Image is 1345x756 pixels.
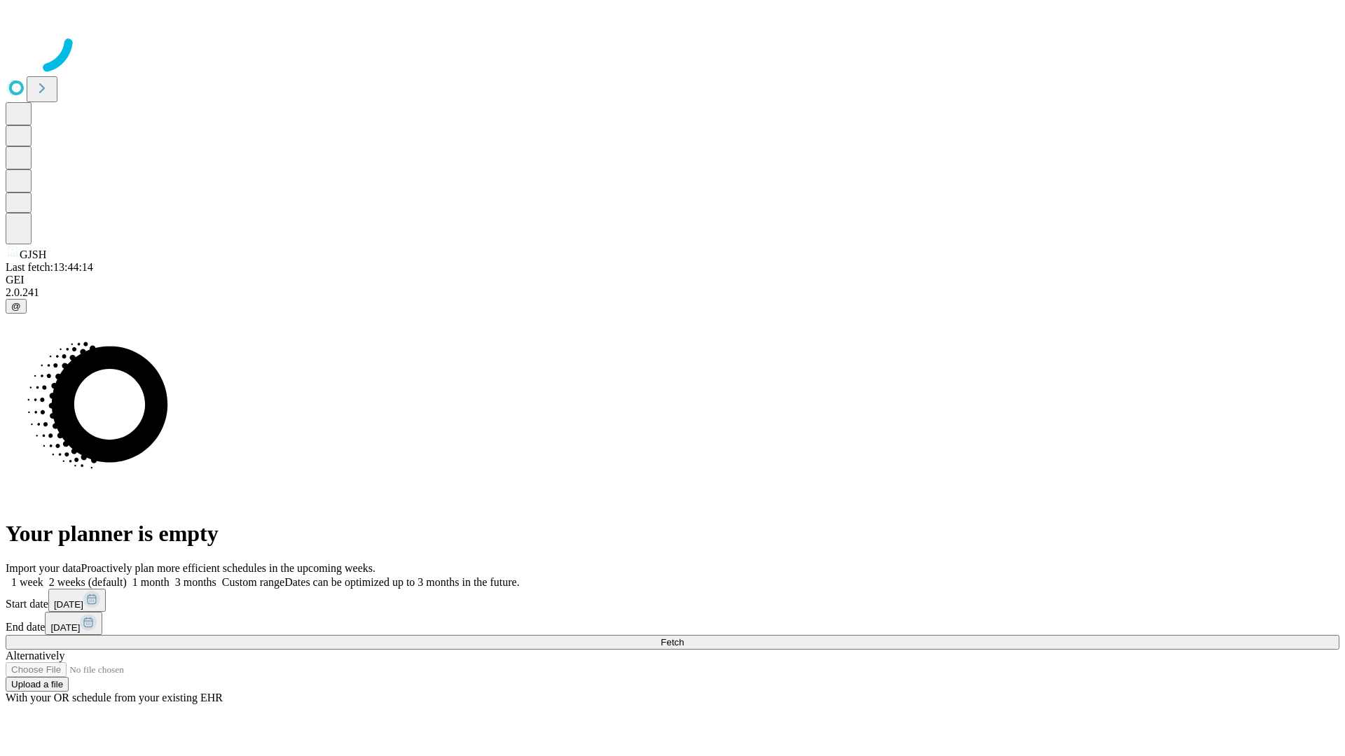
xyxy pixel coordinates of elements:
[6,589,1339,612] div: Start date
[54,599,83,610] span: [DATE]
[6,521,1339,547] h1: Your planner is empty
[45,612,102,635] button: [DATE]
[20,248,46,260] span: GJSH
[48,589,106,612] button: [DATE]
[175,576,216,588] span: 3 months
[661,637,684,647] span: Fetch
[11,301,21,311] span: @
[49,576,127,588] span: 2 weeks (default)
[50,622,80,633] span: [DATE]
[11,576,43,588] span: 1 week
[6,635,1339,650] button: Fetch
[6,650,64,661] span: Alternatively
[6,677,69,692] button: Upload a file
[284,576,519,588] span: Dates can be optimized up to 3 months in the future.
[222,576,284,588] span: Custom range
[6,299,27,314] button: @
[81,562,375,574] span: Proactively plan more efficient schedules in the upcoming weeks.
[6,692,223,703] span: With your OR schedule from your existing EHR
[6,612,1339,635] div: End date
[6,286,1339,299] div: 2.0.241
[6,562,81,574] span: Import your data
[132,576,170,588] span: 1 month
[6,274,1339,286] div: GEI
[6,261,93,273] span: Last fetch: 13:44:14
